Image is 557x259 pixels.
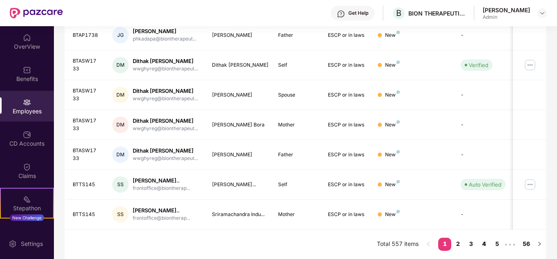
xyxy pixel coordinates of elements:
div: Dithak [PERSON_NAME] [133,87,198,95]
td: - [454,110,512,140]
a: 2 [451,238,464,250]
div: [PERSON_NAME] [212,151,265,159]
img: manageButton [524,178,537,191]
div: [PERSON_NAME].. [133,207,190,214]
div: New [385,151,400,159]
div: New [385,61,400,69]
li: 1 [438,238,451,251]
button: left [422,238,435,251]
img: svg+xml;base64,PHN2ZyB4bWxucz0iaHR0cDovL3d3dy53My5vcmcvMjAwMC9zdmciIHdpZHRoPSI4IiBoZWlnaHQ9IjgiIH... [397,61,400,64]
img: svg+xml;base64,PHN2ZyB4bWxucz0iaHR0cDovL3d3dy53My5vcmcvMjAwMC9zdmciIHdpZHRoPSI4IiBoZWlnaHQ9IjgiIH... [397,180,400,183]
div: frontoffice@biontherap... [133,185,190,192]
div: BTASW1733 [73,57,100,73]
div: Settings [18,239,45,248]
div: SS [112,176,129,193]
div: DM [112,146,129,163]
div: ESCP or in laws [328,61,365,69]
div: Self [278,181,315,189]
div: ESCP or in laws [328,121,365,129]
img: svg+xml;base64,PHN2ZyBpZD0iSG9tZSIgeG1sbnM9Imh0dHA6Ly93d3cudzMub3JnLzIwMDAvc3ZnIiB3aWR0aD0iMjAiIG... [23,34,31,42]
img: svg+xml;base64,PHN2ZyBpZD0iRHJvcGRvd24tMzJ4MzIiIHhtbG5zPSJodHRwOi8vd3d3LnczLm9yZy8yMDAwL3N2ZyIgd2... [539,10,546,16]
span: left [426,241,431,246]
img: svg+xml;base64,PHN2ZyBpZD0iSGVscC0zMngzMiIgeG1sbnM9Imh0dHA6Ly93d3cudzMub3JnLzIwMDAvc3ZnIiB3aWR0aD... [337,10,345,18]
div: Verified [469,61,488,69]
span: right [537,241,542,246]
a: 5 [490,238,504,250]
div: ESCP or in laws [328,181,365,189]
div: ESCP or in laws [328,91,365,99]
td: - [454,140,512,170]
a: 4 [477,238,490,250]
img: svg+xml;base64,PHN2ZyB4bWxucz0iaHR0cDovL3d3dy53My5vcmcvMjAwMC9zdmciIHdpZHRoPSI4IiBoZWlnaHQ9IjgiIH... [397,210,400,213]
img: svg+xml;base64,PHN2ZyB4bWxucz0iaHR0cDovL3d3dy53My5vcmcvMjAwMC9zdmciIHdpZHRoPSI4IiBoZWlnaHQ9IjgiIH... [397,31,400,34]
div: ESCP or in laws [328,211,365,218]
div: Get Help [348,10,368,16]
img: svg+xml;base64,PHN2ZyBpZD0iRW5kb3JzZW1lbnRzIiB4bWxucz0iaHR0cDovL3d3dy53My5vcmcvMjAwMC9zdmciIHdpZH... [23,227,31,236]
td: - [454,200,512,230]
div: Admin [483,14,530,20]
div: phkadapa@biontherapeut... [133,35,196,43]
div: [PERSON_NAME] [212,91,265,99]
div: Dithak [PERSON_NAME] [212,61,265,69]
img: svg+xml;base64,PHN2ZyBpZD0iU2V0dGluZy0yMHgyMCIgeG1sbnM9Imh0dHA6Ly93d3cudzMub3JnLzIwMDAvc3ZnIiB3aW... [9,240,17,248]
li: Next 5 Pages [504,238,517,251]
div: frontoffice@biontherap... [133,214,190,222]
a: 3 [464,238,477,250]
div: Dithak [PERSON_NAME] [133,117,198,125]
div: BION THERAPEUTICS ([GEOGRAPHIC_DATA]) PRIVATE LIMITED [408,9,466,17]
div: Self [278,61,315,69]
div: BTAP1738 [73,32,100,39]
div: New [385,211,400,218]
div: [PERSON_NAME] [212,32,265,39]
div: Sriramachandra Indu... [212,211,265,218]
div: JG [112,27,129,43]
span: B [396,8,401,18]
div: [PERSON_NAME] [483,6,530,14]
div: New [385,91,400,99]
div: DM [112,117,129,133]
div: DM [112,57,129,73]
div: wwghyreg@biontherapeut... [133,95,198,103]
div: ESCP or in laws [328,32,365,39]
div: wwghyreg@biontherapeut... [133,155,198,162]
div: Spouse [278,91,315,99]
div: DM [112,87,129,103]
div: Dithak [PERSON_NAME] [133,147,198,155]
div: BTTS145 [73,211,100,218]
img: svg+xml;base64,PHN2ZyB4bWxucz0iaHR0cDovL3d3dy53My5vcmcvMjAwMC9zdmciIHdpZHRoPSIyMSIgaGVpZ2h0PSIyMC... [23,195,31,203]
div: SS [112,206,129,223]
img: svg+xml;base64,PHN2ZyBpZD0iQ2xhaW0iIHhtbG5zPSJodHRwOi8vd3d3LnczLm9yZy8yMDAwL3N2ZyIgd2lkdGg9IjIwIi... [23,163,31,171]
div: [PERSON_NAME]... [212,181,265,189]
div: New [385,32,400,39]
div: Father [278,32,315,39]
li: Total 557 items [377,238,419,251]
td: - [454,20,512,50]
li: Previous Page [422,238,435,251]
div: Mother [278,211,315,218]
div: ESCP or in laws [328,151,365,159]
img: New Pazcare Logo [10,8,63,18]
img: svg+xml;base64,PHN2ZyB4bWxucz0iaHR0cDovL3d3dy53My5vcmcvMjAwMC9zdmciIHdpZHRoPSI4IiBoZWlnaHQ9IjgiIH... [397,120,400,124]
div: Stepathon [1,204,53,212]
div: BTASW1733 [73,117,100,133]
div: [PERSON_NAME].. [133,177,190,185]
div: wwghyreg@biontherapeut... [133,125,198,133]
div: New Challenge [10,214,44,221]
li: 56 [520,238,533,251]
img: manageButton [524,59,537,72]
div: BTASW1733 [73,147,100,162]
div: New [385,181,400,189]
img: svg+xml;base64,PHN2ZyBpZD0iRW1wbG95ZWVzIiB4bWxucz0iaHR0cDovL3d3dy53My5vcmcvMjAwMC9zdmciIHdpZHRoPS... [23,98,31,106]
span: ••• [504,238,517,251]
button: right [533,238,546,251]
div: BTASW1733 [73,87,100,103]
div: Dithak [PERSON_NAME] [133,57,198,65]
div: [PERSON_NAME] [133,27,196,35]
div: New [385,121,400,129]
td: - [454,80,512,110]
img: svg+xml;base64,PHN2ZyB4bWxucz0iaHR0cDovL3d3dy53My5vcmcvMjAwMC9zdmciIHdpZHRoPSI4IiBoZWlnaHQ9IjgiIH... [397,90,400,94]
